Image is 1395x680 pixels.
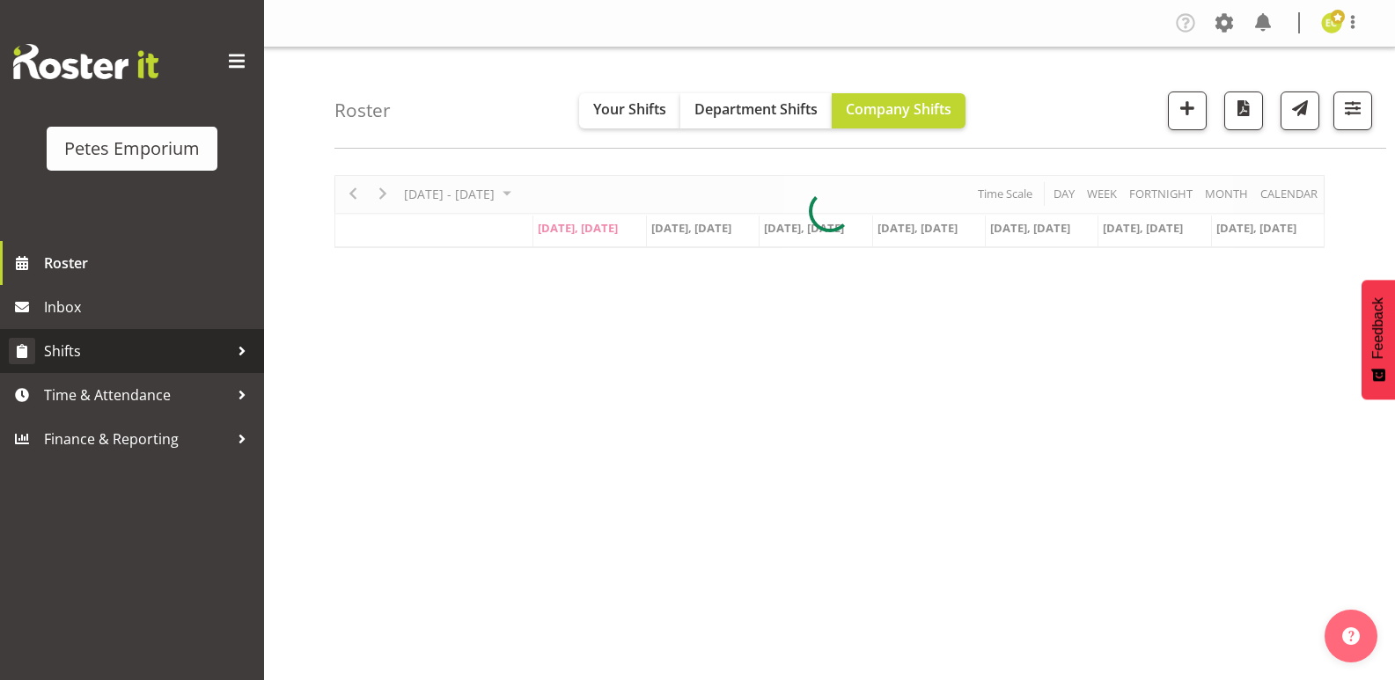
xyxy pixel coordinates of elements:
[334,100,391,121] h4: Roster
[1342,627,1360,645] img: help-xxl-2.png
[64,135,200,162] div: Petes Emporium
[1370,297,1386,359] span: Feedback
[1281,91,1319,130] button: Send a list of all shifts for the selected filtered period to all rostered employees.
[579,93,680,128] button: Your Shifts
[1362,280,1395,399] button: Feedback - Show survey
[44,426,229,452] span: Finance & Reporting
[44,382,229,408] span: Time & Attendance
[1321,12,1342,33] img: emma-croft7499.jpg
[1168,91,1207,130] button: Add a new shift
[846,99,951,119] span: Company Shifts
[832,93,965,128] button: Company Shifts
[44,250,255,276] span: Roster
[680,93,832,128] button: Department Shifts
[593,99,666,119] span: Your Shifts
[44,294,255,320] span: Inbox
[1333,91,1372,130] button: Filter Shifts
[694,99,818,119] span: Department Shifts
[44,338,229,364] span: Shifts
[1224,91,1263,130] button: Download a PDF of the roster according to the set date range.
[13,44,158,79] img: Rosterit website logo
